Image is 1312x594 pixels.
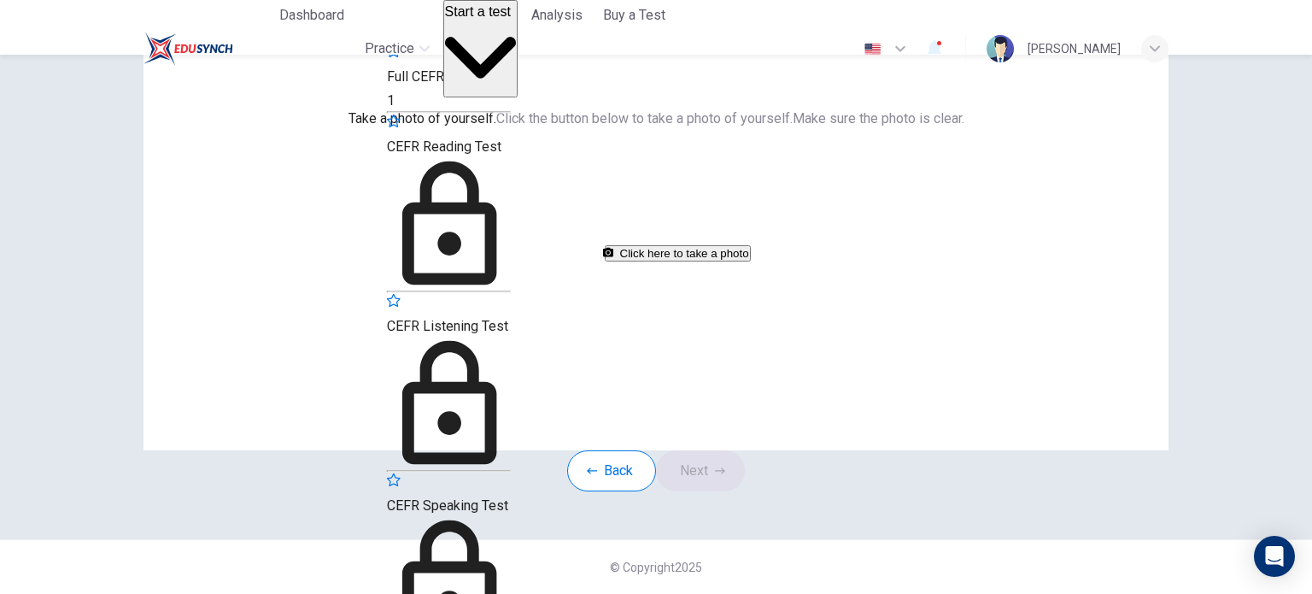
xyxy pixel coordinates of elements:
span: CEFR Listening Test [387,318,508,334]
button: Back [567,450,656,491]
div: [PERSON_NAME] [1028,38,1121,59]
span: Practice [365,38,414,59]
img: ELTC logo [143,32,233,66]
div: 1 [387,91,511,111]
span: Analysis [531,5,583,26]
div: YOU NEED A LICENSE TO ACCESS THIS CONTENT [387,292,511,470]
span: © Copyright 2025 [610,561,702,574]
img: Profile picture [987,35,1014,62]
div: Full CEFR Level Test1 [387,43,511,111]
button: Click here to take a photo [605,245,751,262]
span: Click the button below to take a photo of yourself. [496,110,793,126]
span: Make sure the photo is clear. [793,110,964,126]
span: CEFR Reading Test [387,138,501,155]
div: Open Intercom Messenger [1254,536,1295,577]
img: en [862,43,883,56]
span: Start a test [445,4,511,19]
button: Practice [358,33,436,64]
span: Take a photo of yourself. [348,110,496,126]
span: Buy a Test [603,5,665,26]
div: YOU NEED A LICENSE TO ACCESS THIS CONTENT [387,113,511,291]
a: ELTC logo [143,32,272,66]
span: CEFR Speaking Test [387,497,508,514]
span: Dashboard [279,5,344,26]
